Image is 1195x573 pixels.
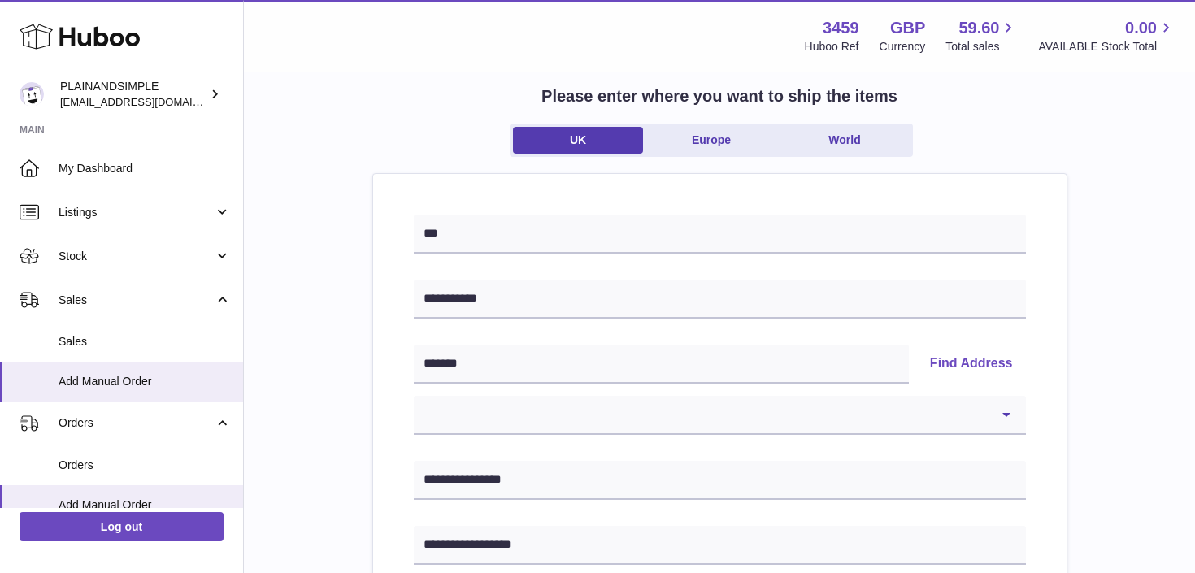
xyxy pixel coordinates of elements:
[59,293,214,308] span: Sales
[59,458,231,473] span: Orders
[646,127,776,154] a: Europe
[59,161,231,176] span: My Dashboard
[20,82,44,106] img: duco@plainandsimple.com
[59,497,231,513] span: Add Manual Order
[890,17,925,39] strong: GBP
[59,249,214,264] span: Stock
[60,95,239,108] span: [EMAIL_ADDRESS][DOMAIN_NAME]
[60,79,206,110] div: PLAINANDSIMPLE
[1038,39,1175,54] span: AVAILABLE Stock Total
[958,17,999,39] span: 59.60
[880,39,926,54] div: Currency
[59,334,231,349] span: Sales
[805,39,859,54] div: Huboo Ref
[1125,17,1157,39] span: 0.00
[780,127,910,154] a: World
[59,415,214,431] span: Orders
[945,39,1018,54] span: Total sales
[59,205,214,220] span: Listings
[823,17,859,39] strong: 3459
[513,127,643,154] a: UK
[59,374,231,389] span: Add Manual Order
[541,85,897,107] h2: Please enter where you want to ship the items
[20,512,224,541] a: Log out
[1038,17,1175,54] a: 0.00 AVAILABLE Stock Total
[945,17,1018,54] a: 59.60 Total sales
[917,345,1026,384] button: Find Address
